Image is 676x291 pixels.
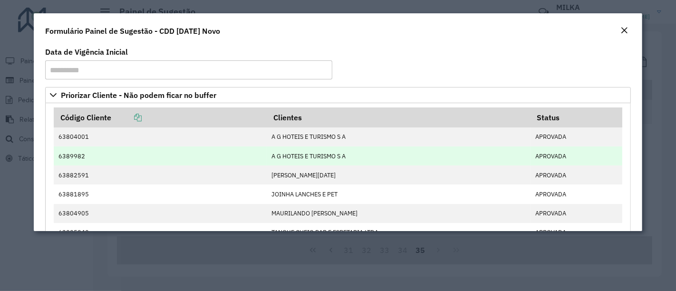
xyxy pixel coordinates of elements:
td: 63882591 [54,165,267,184]
td: JOINHA LANCHES E PET [267,184,531,204]
td: APROVADA [531,204,623,223]
td: APROVADA [531,223,623,242]
td: APROVADA [531,184,623,204]
th: Código Cliente [54,107,267,127]
span: Priorizar Cliente - Não podem ficar no buffer [61,91,216,99]
td: APROVADA [531,127,623,146]
a: Copiar [111,113,142,122]
td: APROVADA [531,165,623,184]
td: MAURILANDO [PERSON_NAME] [267,204,531,223]
td: 63804905 [54,204,267,223]
td: 63881895 [54,184,267,204]
a: Priorizar Cliente - Não podem ficar no buffer [45,87,631,103]
th: Clientes [267,107,531,127]
td: TANQUE CHEIO BAR E ESPETARIA LTDA [267,223,531,242]
td: A G HOTEIS E TURISMO S A [267,127,531,146]
td: A G HOTEIS E TURISMO S A [267,146,531,165]
td: 6389982 [54,146,267,165]
td: 63804001 [54,127,267,146]
h4: Formulário Painel de Sugestão - CDD [DATE] Novo [45,25,220,37]
td: [PERSON_NAME][DATE] [267,165,531,184]
em: Fechar [620,27,628,34]
button: Close [618,25,631,37]
td: APROVADA [531,146,623,165]
th: Status [531,107,623,127]
label: Data de Vigência Inicial [45,46,128,58]
td: 63805040 [54,223,267,242]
